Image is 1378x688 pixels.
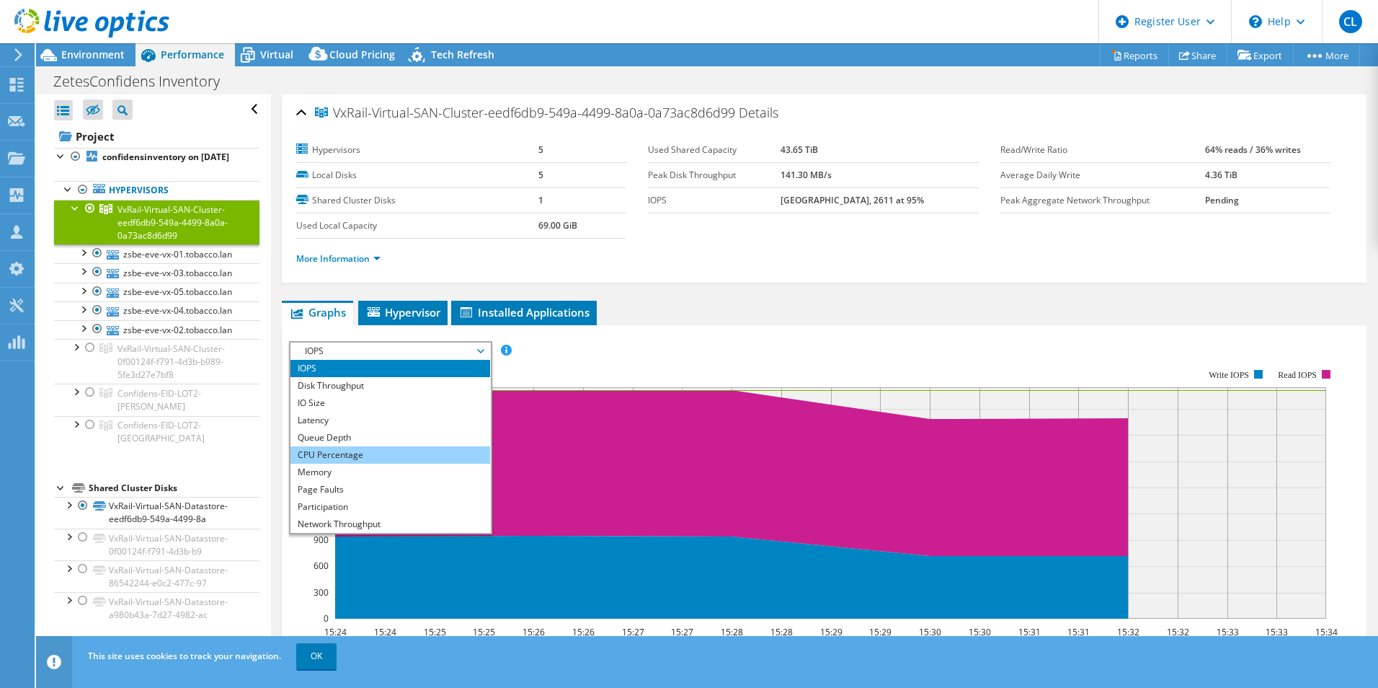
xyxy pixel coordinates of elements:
[538,219,577,231] b: 69.00 GiB
[1205,169,1237,181] b: 4.36 TiB
[472,626,494,638] text: 15:25
[54,181,259,200] a: Hypervisors
[314,586,329,599] text: 300
[423,626,445,638] text: 15:25
[1205,194,1239,206] b: Pending
[296,219,538,233] label: Used Local Capacity
[54,263,259,282] a: zsbe-eve-vx-03.tobacco.lan
[290,412,490,429] li: Latency
[572,626,594,638] text: 15:26
[117,387,201,413] span: Confidens-EID-LOT2-[PERSON_NAME]
[1067,626,1089,638] text: 15:31
[314,534,329,546] text: 900
[329,48,395,61] span: Cloud Pricing
[54,148,259,167] a: confidensinventory on [DATE]
[54,244,259,263] a: zsbe-eve-vx-01.tobacco.lan
[290,429,490,446] li: Queue Depth
[117,203,228,242] span: VxRail-Virtual-SAN-Cluster-eedf6db9-549a-4499-8a0a-0a73ac8d6d99
[290,481,490,498] li: Page Faults
[1265,626,1287,638] text: 15:33
[289,305,346,319] span: Graphs
[868,626,891,638] text: 15:29
[739,104,778,121] span: Details
[458,305,590,319] span: Installed Applications
[54,560,259,592] a: VxRail-Virtual-SAN-Datastore-86542244-e0c2-477c-97
[54,320,259,339] a: zsbe-eve-vx-02.tobacco.lan
[1339,10,1362,33] span: CL
[1100,44,1169,66] a: Reports
[290,446,490,464] li: CPU Percentage
[290,464,490,481] li: Memory
[1168,44,1227,66] a: Share
[1000,143,1205,157] label: Read/Write Ratio
[918,626,941,638] text: 15:30
[54,283,259,301] a: zsbe-eve-vx-05.tobacco.lan
[290,377,490,394] li: Disk Throughput
[290,516,490,533] li: Network Throughput
[770,626,792,638] text: 15:28
[621,626,644,638] text: 15:27
[54,301,259,320] a: zsbe-eve-vx-04.tobacco.lan
[1293,44,1360,66] a: More
[1000,168,1205,182] label: Average Daily Write
[1278,370,1317,380] text: Read IOPS
[720,626,742,638] text: 15:28
[117,419,205,444] span: Confidens-EID-LOT2-[GEOGRAPHIC_DATA]
[431,48,494,61] span: Tech Refresh
[1315,626,1337,638] text: 15:34
[298,343,483,360] span: IOPS
[117,343,225,381] span: VxRail-Virtual-SAN-Cluster-0f00124f-f791-4d3b-b989-5fe3d27e7bf8
[968,626,990,638] text: 15:30
[47,74,242,89] h1: ZetesConfidens Inventory
[102,151,229,163] b: confidensinventory on [DATE]
[314,560,329,572] text: 600
[290,360,490,377] li: IOPS
[324,626,346,638] text: 15:24
[781,169,832,181] b: 141.30 MB/s
[365,305,440,319] span: Hypervisor
[260,48,293,61] span: Virtual
[54,384,259,415] a: Confidens-EID-LOT2-Evere
[54,592,259,624] a: VxRail-Virtual-SAN-Datastore-a980b43a-7d27-4982-ac
[781,144,818,156] b: 43.65 TiB
[324,612,329,625] text: 0
[538,169,543,181] b: 5
[1227,44,1294,66] a: Export
[373,626,396,638] text: 15:24
[1116,626,1139,638] text: 15:32
[1216,626,1238,638] text: 15:33
[648,143,781,157] label: Used Shared Capacity
[290,498,490,516] li: Participation
[1209,370,1249,380] text: Write IOPS
[296,252,381,265] a: More Information
[88,650,281,662] span: This site uses cookies to track your navigation.
[781,194,924,206] b: [GEOGRAPHIC_DATA], 2611 at 95%
[819,626,842,638] text: 15:29
[1018,626,1040,638] text: 15:31
[648,168,781,182] label: Peak Disk Throughput
[538,144,543,156] b: 5
[648,193,781,208] label: IOPS
[296,193,538,208] label: Shared Cluster Disks
[54,200,259,244] a: VxRail-Virtual-SAN-Cluster-eedf6db9-549a-4499-8a0a-0a73ac8d6d99
[290,394,490,412] li: IO Size
[54,497,259,529] a: VxRail-Virtual-SAN-Datastore-eedf6db9-549a-4499-8a
[1249,15,1262,28] svg: \n
[296,143,538,157] label: Hypervisors
[54,416,259,448] a: Confidens-EID-LOT2-Ruisbroek
[296,643,337,669] a: OK
[1000,193,1205,208] label: Peak Aggregate Network Throughput
[1205,144,1301,156] b: 64% reads / 36% writes
[296,168,538,182] label: Local Disks
[61,48,125,61] span: Environment
[54,125,259,148] a: Project
[54,529,259,560] a: VxRail-Virtual-SAN-Datastore-0f00124f-f791-4d3b-b9
[315,106,735,120] span: VxRail-Virtual-SAN-Cluster-eedf6db9-549a-4499-8a0a-0a73ac8d6d99
[538,194,543,206] b: 1
[670,626,693,638] text: 15:27
[522,626,544,638] text: 15:26
[54,339,259,384] a: VxRail-Virtual-SAN-Cluster-0f00124f-f791-4d3b-b989-5fe3d27e7bf8
[1166,626,1188,638] text: 15:32
[161,48,224,61] span: Performance
[89,480,259,497] div: Shared Cluster Disks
